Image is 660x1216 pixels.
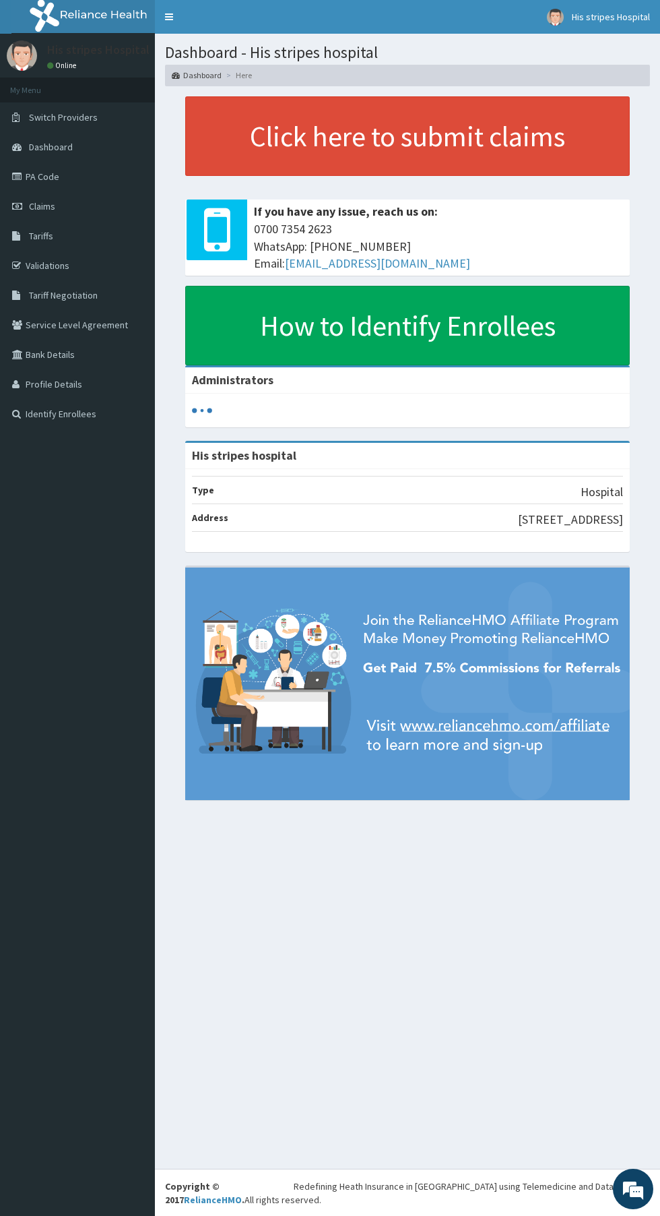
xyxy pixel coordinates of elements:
[165,1180,244,1206] strong: Copyright © 2017 .
[572,11,650,23] span: His stripes Hospital
[581,483,623,501] p: Hospital
[29,200,55,212] span: Claims
[47,61,79,70] a: Online
[172,69,222,81] a: Dashboard
[518,511,623,528] p: [STREET_ADDRESS]
[185,568,630,800] img: provider-team-banner.png
[192,400,212,421] svg: audio-loading
[185,286,630,365] a: How to Identify Enrollees
[192,512,228,524] b: Address
[254,204,438,219] b: If you have any issue, reach us on:
[192,372,273,388] b: Administrators
[192,484,214,496] b: Type
[7,40,37,71] img: User Image
[29,230,53,242] span: Tariffs
[547,9,564,26] img: User Image
[254,220,623,272] span: 0700 7354 2623 WhatsApp: [PHONE_NUMBER] Email:
[184,1194,242,1206] a: RelianceHMO
[185,96,630,176] a: Click here to submit claims
[192,448,296,463] strong: His stripes hospital
[285,255,470,271] a: [EMAIL_ADDRESS][DOMAIN_NAME]
[223,69,252,81] li: Here
[165,44,650,61] h1: Dashboard - His stripes hospital
[294,1180,650,1193] div: Redefining Heath Insurance in [GEOGRAPHIC_DATA] using Telemedicine and Data Science!
[29,111,98,123] span: Switch Providers
[47,44,150,56] p: His stripes Hospital
[29,141,73,153] span: Dashboard
[29,289,98,301] span: Tariff Negotiation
